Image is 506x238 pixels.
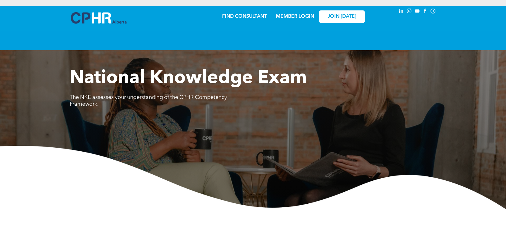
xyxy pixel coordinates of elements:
[222,14,267,19] a: FIND CONSULTANT
[430,8,436,16] a: Social network
[414,8,420,16] a: youtube
[422,8,428,16] a: facebook
[328,14,356,20] span: JOIN [DATE]
[276,14,314,19] a: MEMBER LOGIN
[319,10,365,23] a: JOIN [DATE]
[406,8,413,16] a: instagram
[70,95,227,107] span: The NKE assesses your understanding of the CPHR Competency Framework.
[71,12,127,24] img: A blue and white logo for cp alberta
[398,8,405,16] a: linkedin
[70,69,307,88] span: National Knowledge Exam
